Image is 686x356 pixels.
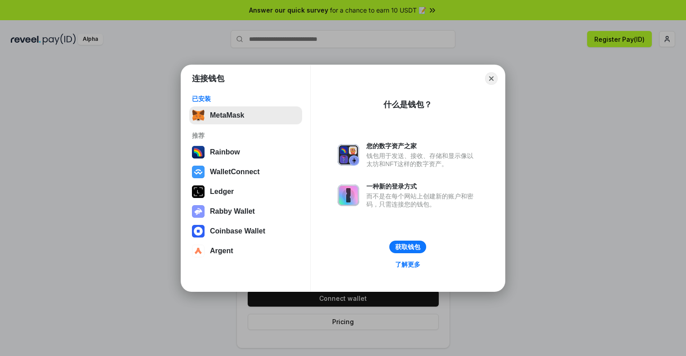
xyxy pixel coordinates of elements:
div: 推荐 [192,132,299,140]
img: svg+xml,%3Csvg%20width%3D%2228%22%20height%3D%2228%22%20viewBox%3D%220%200%2028%2028%22%20fill%3D... [192,166,205,178]
div: 已安装 [192,95,299,103]
img: svg+xml,%3Csvg%20xmlns%3D%22http%3A%2F%2Fwww.w3.org%2F2000%2Fsvg%22%20width%3D%2228%22%20height%3... [192,185,205,198]
button: MetaMask [189,106,302,124]
button: Coinbase Wallet [189,222,302,240]
button: Ledger [189,183,302,201]
img: svg+xml,%3Csvg%20width%3D%2228%22%20height%3D%2228%22%20viewBox%3D%220%200%2028%2028%22%20fill%3D... [192,245,205,257]
div: 钱包用于发送、接收、存储和显示像以太坊和NFT这样的数字资产。 [366,152,478,168]
div: WalletConnect [210,168,260,176]
div: 一种新的登录方式 [366,182,478,190]
div: Coinbase Wallet [210,227,265,235]
img: svg+xml,%3Csvg%20xmlns%3D%22http%3A%2F%2Fwww.w3.org%2F2000%2Fsvg%22%20fill%3D%22none%22%20viewBox... [338,185,359,206]
img: svg+xml,%3Csvg%20width%3D%22120%22%20height%3D%22120%22%20viewBox%3D%220%200%20120%20120%22%20fil... [192,146,205,158]
div: MetaMask [210,111,244,119]
button: Close [485,72,498,85]
h1: 连接钱包 [192,73,224,84]
button: Rabby Wallet [189,202,302,220]
div: 什么是钱包？ [383,99,432,110]
a: 了解更多 [390,259,426,270]
div: Rainbow [210,148,240,156]
img: svg+xml,%3Csvg%20width%3D%2228%22%20height%3D%2228%22%20viewBox%3D%220%200%2028%2028%22%20fill%3D... [192,225,205,237]
div: 获取钱包 [395,243,420,251]
img: svg+xml,%3Csvg%20xmlns%3D%22http%3A%2F%2Fwww.w3.org%2F2000%2Fsvg%22%20fill%3D%22none%22%20viewBox... [338,144,359,166]
div: 而不是在每个网站上创建新的账户和密码，只需连接您的钱包。 [366,192,478,208]
div: 了解更多 [395,260,420,268]
div: Rabby Wallet [210,207,255,215]
img: svg+xml,%3Csvg%20fill%3D%22none%22%20height%3D%2233%22%20viewBox%3D%220%200%2035%2033%22%20width%... [192,109,205,122]
button: 获取钱包 [389,241,426,253]
button: Rainbow [189,143,302,161]
img: svg+xml,%3Csvg%20xmlns%3D%22http%3A%2F%2Fwww.w3.org%2F2000%2Fsvg%22%20fill%3D%22none%22%20viewBox... [192,205,205,218]
div: Ledger [210,188,234,196]
button: WalletConnect [189,163,302,181]
div: 您的数字资产之家 [366,142,478,150]
div: Argent [210,247,233,255]
button: Argent [189,242,302,260]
